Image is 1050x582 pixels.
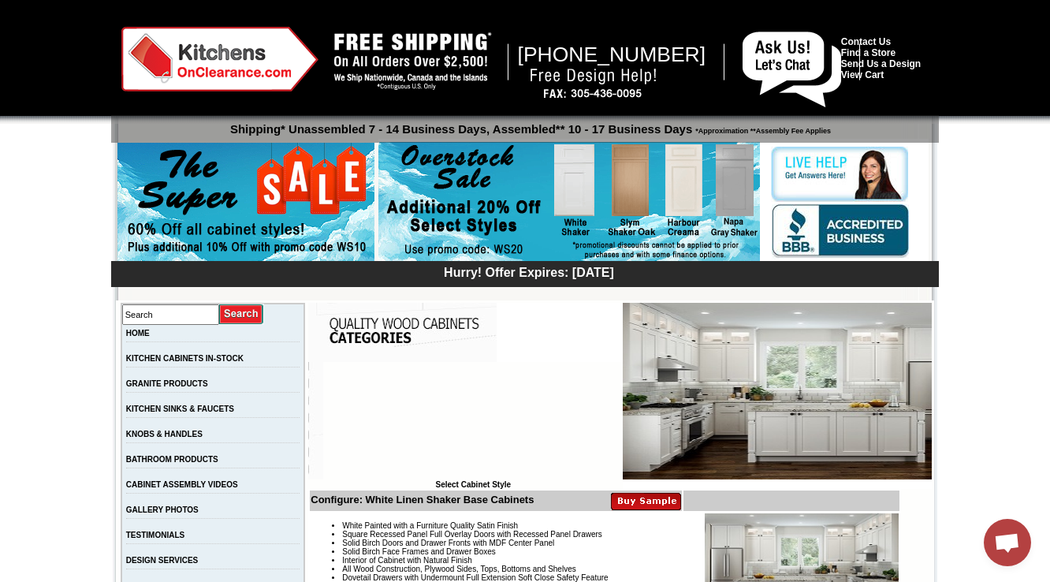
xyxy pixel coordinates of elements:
[984,519,1031,566] div: Open chat
[692,123,831,135] span: *Approximation **Assembly Fee Applies
[126,354,244,363] a: KITCHEN CABINETS IN-STOCK
[126,531,184,539] a: TESTIMONIALS
[126,430,203,438] a: KNOBS & HANDLES
[841,58,921,69] a: Send Us a Design
[435,480,511,489] b: Select Cabinet Style
[342,530,602,539] span: Square Recessed Panel Full Overlay Doors with Recessed Panel Drawers
[342,565,575,573] span: All Wood Construction, Plywood Sides, Tops, Bottoms and Shelves
[126,329,150,338] a: HOME
[126,379,208,388] a: GRANITE PRODUCTS
[311,494,534,506] b: Configure: White Linen Shaker Base Cabinets
[342,556,472,565] span: Interior of Cabinet with Natural Finish
[323,362,623,480] iframe: Browser incompatible
[518,43,706,66] span: [PHONE_NUMBER]
[342,539,554,547] span: Solid Birch Doors and Drawer Fronts with MDF Center Panel
[342,521,518,530] span: White Painted with a Furniture Quality Satin Finish
[119,115,939,136] p: Shipping* Unassembled 7 - 14 Business Days, Assembled** 10 - 17 Business Days
[841,69,884,80] a: View Cart
[121,27,318,91] img: Kitchens on Clearance Logo
[126,455,218,464] a: BATHROOM PRODUCTS
[119,263,939,280] div: Hurry! Offer Expires: [DATE]
[841,36,891,47] a: Contact Us
[126,556,199,565] a: DESIGN SERVICES
[342,547,496,556] span: Solid Birch Face Frames and Drawer Boxes
[219,304,264,325] input: Submit
[841,47,895,58] a: Find a Store
[126,480,238,489] a: CABINET ASSEMBLY VIDEOS
[126,506,199,514] a: GALLERY PHOTOS
[623,303,932,479] img: White Linen Shaker
[342,573,608,582] span: Dovetail Drawers with Undermount Full Extension Soft Close Safety Feature
[126,405,234,413] a: KITCHEN SINKS & FAUCETS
